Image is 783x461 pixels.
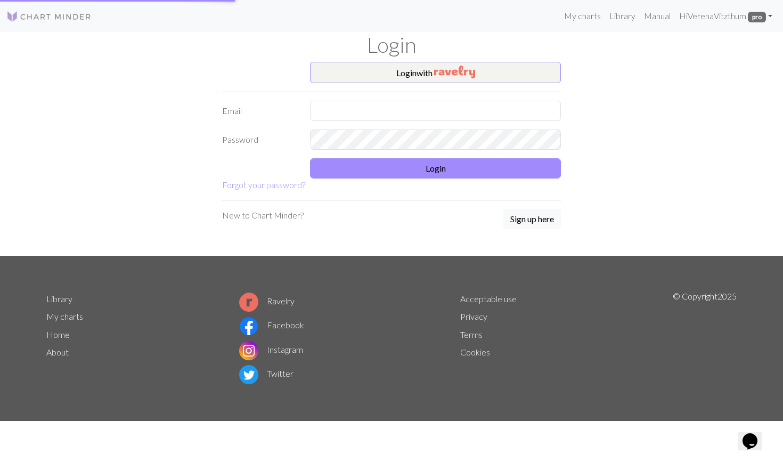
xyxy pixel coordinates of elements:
[738,418,772,450] iframe: chat widget
[239,365,258,384] img: Twitter logo
[222,209,304,222] p: New to Chart Minder?
[216,101,304,121] label: Email
[310,62,561,83] button: Loginwith
[560,5,605,27] a: My charts
[675,5,777,27] a: HiVerenaVitzthum pro
[46,347,69,357] a: About
[46,329,70,339] a: Home
[239,296,295,306] a: Ravelry
[46,311,83,321] a: My charts
[310,158,561,179] button: Login
[46,294,72,304] a: Library
[239,293,258,312] img: Ravelry logo
[239,320,304,330] a: Facebook
[222,180,305,190] a: Forgot your password?
[239,317,258,336] img: Facebook logo
[239,344,303,354] a: Instagram
[216,130,304,150] label: Password
[460,311,487,321] a: Privacy
[40,32,743,58] h1: Login
[460,329,483,339] a: Terms
[673,290,737,387] p: © Copyright 2025
[503,209,561,229] button: Sign up here
[434,66,475,78] img: Ravelry
[460,294,517,304] a: Acceptable use
[239,368,293,378] a: Twitter
[605,5,640,27] a: Library
[748,12,766,22] span: pro
[640,5,675,27] a: Manual
[460,347,490,357] a: Cookies
[503,209,561,230] a: Sign up here
[239,341,258,360] img: Instagram logo
[6,10,92,23] img: Logo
